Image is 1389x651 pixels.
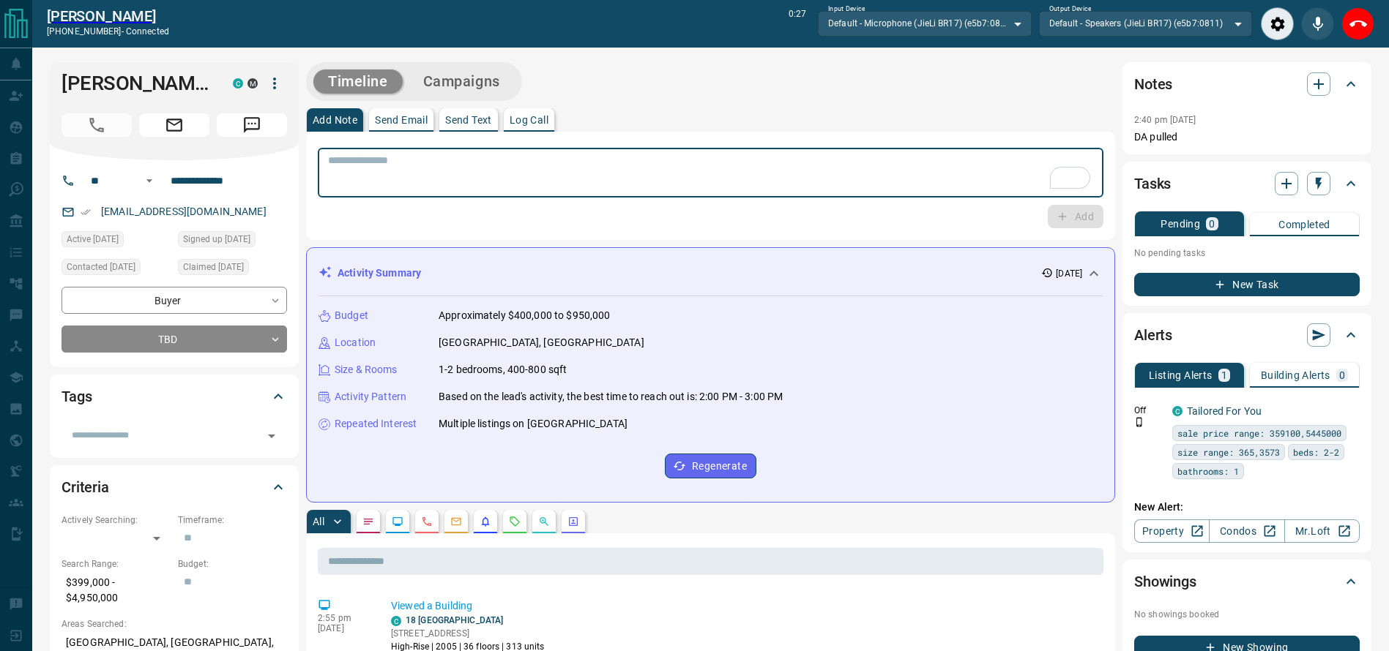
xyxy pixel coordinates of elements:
[126,26,169,37] span: connected
[1134,404,1163,417] p: Off
[67,260,135,274] span: Contacted [DATE]
[1134,129,1360,145] p: DA pulled
[1049,4,1091,14] label: Output Device
[183,260,244,274] span: Claimed [DATE]
[335,362,398,377] p: Size & Rooms
[319,260,1103,287] div: Activity Summary[DATE]
[139,113,209,137] span: Email
[313,115,357,125] p: Add Note
[62,72,211,95] h1: [PERSON_NAME]
[335,416,417,432] p: Repeated Interest
[141,172,158,189] button: Open
[1134,166,1360,201] div: Tasks
[1134,417,1144,427] svg: Push Notification Only
[1221,370,1227,380] p: 1
[1134,500,1360,515] p: New Alert:
[67,232,119,247] span: Active [DATE]
[439,416,628,432] p: Multiple listings on [GEOGRAPHIC_DATA]
[1209,519,1284,543] a: Condos
[391,616,401,626] div: condos.ca
[62,385,92,408] h2: Tags
[509,516,521,527] svg: Requests
[183,232,250,247] span: Signed up [DATE]
[392,516,403,527] svg: Lead Browsing Activity
[439,335,644,350] p: [GEOGRAPHIC_DATA], [GEOGRAPHIC_DATA]
[62,557,171,571] p: Search Range:
[318,623,369,633] p: [DATE]
[1177,426,1341,440] span: sale price range: 359100,5445000
[1134,115,1196,125] p: 2:40 pm [DATE]
[178,557,287,571] p: Budget:
[665,454,756,478] button: Regenerate
[178,513,287,527] p: Timeframe:
[178,231,287,252] div: Sat Apr 02 2022
[1134,72,1172,96] h2: Notes
[62,475,109,499] h2: Criteria
[1172,406,1183,416] div: condos.ca
[828,4,865,14] label: Input Device
[480,516,491,527] svg: Listing Alerts
[62,113,132,137] span: Call
[1301,7,1334,40] div: Mute
[1177,464,1239,478] span: bathrooms: 1
[818,11,1031,36] div: Default - Microphone (JieLi BR17) (e5b7:0811)
[362,516,374,527] svg: Notes
[1039,11,1252,36] div: Default - Speakers (JieLi BR17) (e5b7:0811)
[62,379,287,414] div: Tags
[567,516,579,527] svg: Agent Actions
[1134,273,1360,296] button: New Task
[391,598,1098,614] p: Viewed a Building
[1284,519,1360,543] a: Mr.Loft
[1177,445,1280,459] span: size range: 365,3573
[1149,370,1213,380] p: Listing Alerts
[421,516,433,527] svg: Calls
[62,470,287,505] div: Criteria
[1261,7,1294,40] div: Audio Settings
[62,325,287,353] div: TBD
[47,7,169,25] a: [PERSON_NAME]
[335,389,406,404] p: Activity Pattern
[439,389,783,404] p: Based on the lead's activity, the best time to reach out is: 2:00 PM - 3:00 PM
[335,308,368,323] p: Budget
[1293,445,1339,459] span: beds: 2-2
[406,615,503,625] a: 18 [GEOGRAPHIC_DATA]
[1187,405,1262,417] a: Tailored For You
[439,308,610,323] p: Approximately $400,000 to $950,000
[261,426,282,446] button: Open
[62,571,171,610] p: $399,000 - $4,950,000
[510,115,548,125] p: Log Call
[335,335,376,350] p: Location
[375,115,428,125] p: Send Email
[1261,370,1330,380] p: Building Alerts
[1134,570,1196,593] h2: Showings
[233,78,243,89] div: condos.ca
[1341,7,1374,40] div: End Call
[1161,219,1200,229] p: Pending
[445,115,492,125] p: Send Text
[450,516,462,527] svg: Emails
[101,206,267,217] a: [EMAIL_ADDRESS][DOMAIN_NAME]
[1134,172,1171,195] h2: Tasks
[1134,67,1360,102] div: Notes
[1278,219,1330,230] p: Completed
[409,69,515,94] button: Campaigns
[47,25,169,38] p: [PHONE_NUMBER] -
[247,78,258,89] div: mrloft.ca
[313,516,324,527] p: All
[1209,219,1215,229] p: 0
[62,231,171,252] div: Sun Oct 12 2025
[62,287,287,314] div: Buyer
[338,266,421,281] p: Activity Summary
[1134,519,1210,543] a: Property
[313,69,403,94] button: Timeline
[1134,608,1360,621] p: No showings booked
[178,259,287,279] div: Sun Oct 12 2025
[1134,323,1172,347] h2: Alerts
[62,259,171,279] div: Sun Oct 12 2025
[217,113,287,137] span: Message
[328,154,1093,192] textarea: To enrich screen reader interactions, please activate Accessibility in Grammarly extension settings
[439,362,567,377] p: 1-2 bedrooms, 400-800 sqft
[1134,242,1360,264] p: No pending tasks
[81,207,91,217] svg: Email Verified
[1134,564,1360,599] div: Showings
